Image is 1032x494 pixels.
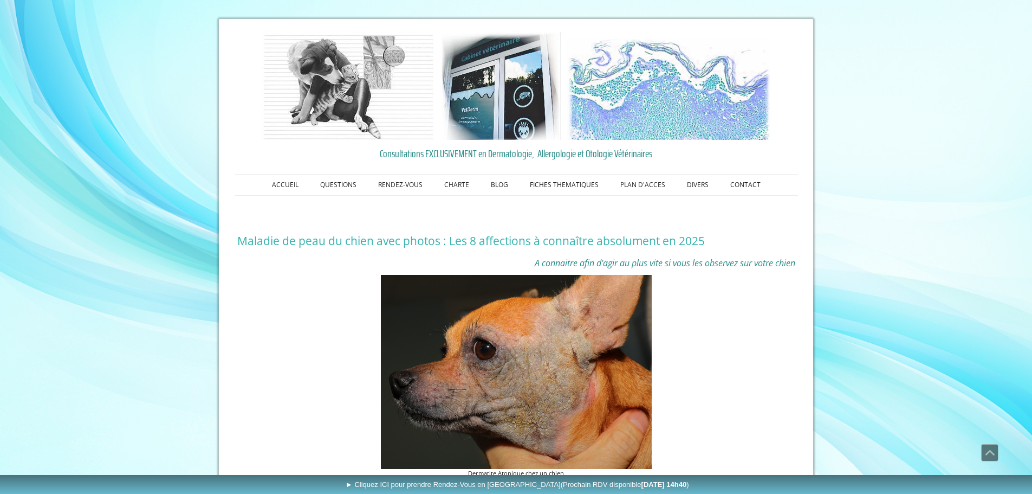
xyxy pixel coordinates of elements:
[561,480,689,489] span: (Prochain RDV disponible )
[237,145,795,162] a: Consultations EXCLUSIVEMENT en Dermatologie, Allergologie et Otologie Vétérinaires
[519,175,609,195] a: FICHES THEMATIQUES
[535,257,795,269] span: A connaitre afin d'agir au plus vite si vous les observez sur votre chien
[346,480,689,489] span: ► Cliquez ICI pour prendre Rendez-Vous en [GEOGRAPHIC_DATA]
[261,175,309,195] a: ACCUEIL
[609,175,676,195] a: PLAN D'ACCES
[641,480,687,489] b: [DATE] 14h40
[676,175,719,195] a: DIVERS
[982,445,998,461] span: Défiler vers le haut
[367,175,433,195] a: RENDEZ-VOUS
[480,175,519,195] a: BLOG
[981,444,998,461] a: Défiler vers le haut
[719,175,771,195] a: CONTACT
[381,469,652,478] figcaption: Dermatite Atopique chez un chien
[381,275,652,469] img: Dermatite Atopique chez un chien
[309,175,367,195] a: QUESTIONS
[237,234,795,248] h1: Maladie de peau du chien avec photos : Les 8 affections à connaître absolument en 2025
[433,175,480,195] a: CHARTE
